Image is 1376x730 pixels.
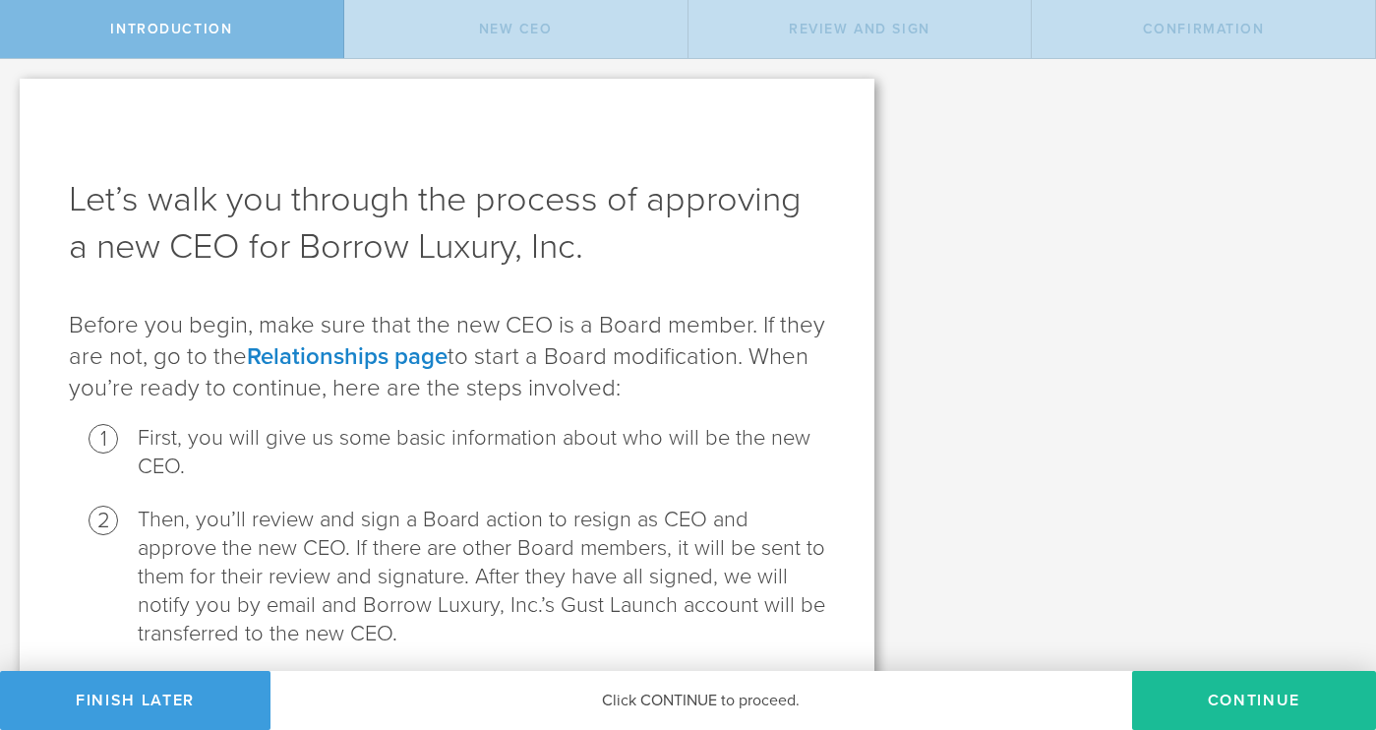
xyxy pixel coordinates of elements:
span: New CEO [479,21,553,37]
span: Confirmation [1143,21,1265,37]
li: First, you will give us some basic information about who will be the new CEO. [138,424,825,481]
span: Introduction [110,21,232,37]
span: Review and Sign [789,21,930,37]
p: Before you begin, make sure that the new CEO is a Board member. If they are not, go to the to sta... [69,310,825,404]
a: Relationships page [247,342,448,371]
button: Continue [1132,671,1376,730]
li: Then, you’ll review and sign a Board action to resign as CEO and approve the new CEO. If there ar... [138,506,825,648]
div: Click CONTINUE to proceed. [270,671,1132,730]
h1: Let’s walk you through the process of approving a new CEO for Borrow Luxury, Inc. [69,176,825,271]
